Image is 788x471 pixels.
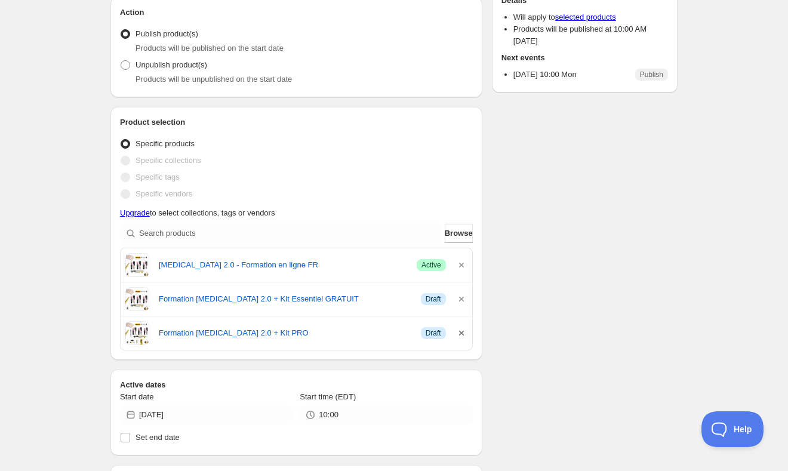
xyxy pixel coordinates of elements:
[426,328,441,338] span: Draft
[445,224,473,243] button: Browse
[120,379,473,391] h2: Active dates
[120,7,473,19] h2: Action
[501,52,668,64] h2: Next events
[159,327,411,339] a: Formation [MEDICAL_DATA] 2.0 + Kit PRO
[139,224,442,243] input: Search products
[513,69,577,81] p: [DATE] 10:00 Mon
[120,207,473,219] p: to select collections, tags or vendors
[136,60,207,69] span: Unpublish product(s)
[136,189,192,198] span: Specific vendors
[120,392,153,401] span: Start date
[555,13,616,21] a: selected products
[421,260,441,270] span: Active
[445,227,473,239] span: Browse
[136,29,198,38] span: Publish product(s)
[513,11,668,23] li: Will apply to
[136,75,292,84] span: Products will be unpublished on the start date
[136,433,180,442] span: Set end date
[136,44,284,53] span: Products will be published on the start date
[701,411,764,447] iframe: Toggle Customer Support
[120,116,473,128] h2: Product selection
[136,156,201,165] span: Specific collections
[120,208,150,217] a: Upgrade
[640,70,663,79] span: Publish
[136,139,195,148] span: Specific products
[159,259,407,271] a: [MEDICAL_DATA] 2.0 - Formation en ligne FR
[136,173,180,181] span: Specific tags
[426,294,441,304] span: Draft
[513,23,668,47] li: Products will be published at 10:00 AM [DATE]
[300,392,356,401] span: Start time (EDT)
[159,293,411,305] a: Formation [MEDICAL_DATA] 2.0 + Kit Essentiel GRATUIT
